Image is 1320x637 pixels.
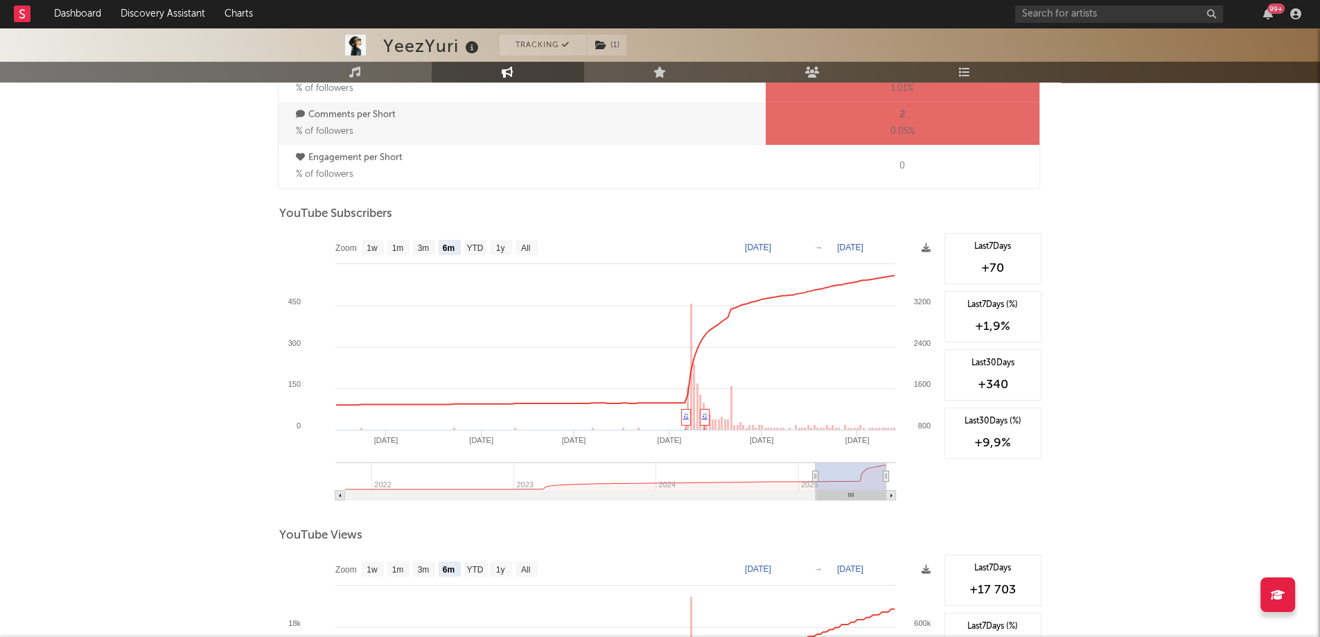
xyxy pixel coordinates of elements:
text: 1w [367,243,378,253]
text: All [520,565,529,575]
text: 600k [914,619,931,627]
div: +340 [952,376,1034,393]
text: 3m [417,243,429,253]
text: YTD [466,243,483,253]
a: ♫ [683,411,689,419]
span: YouTube Views [279,527,362,544]
div: Last 7 Days (%) [952,620,1034,633]
text: 1600 [913,380,930,388]
div: YeezYuri [383,35,482,58]
div: Last 7 Days [952,562,1034,575]
text: 800 [917,421,930,430]
button: (1) [587,35,626,55]
a: ♫ [702,411,707,419]
text: 2400 [913,339,930,347]
text: [DATE] [745,564,771,574]
div: Last 7 Days [952,241,1034,253]
p: Engagement per Short [296,150,762,166]
span: % of followers [296,84,353,93]
text: [DATE] [657,436,681,444]
text: 3200 [913,297,930,306]
text: Zoom [335,243,357,253]
span: 1.01 % [891,80,913,97]
div: +17 703 [952,582,1034,598]
div: Last 30 Days [952,357,1034,369]
div: +70 [952,260,1034,277]
text: All [520,243,529,253]
text: [DATE] [845,436,869,444]
text: [DATE] [373,436,398,444]
text: → [814,243,822,252]
text: [DATE] [745,243,771,252]
span: ( 1 ) [586,35,627,55]
text: [DATE] [469,436,493,444]
p: 2 [900,107,905,123]
text: [DATE] [837,564,863,574]
span: % of followers [296,170,353,179]
text: 450 [288,297,300,306]
text: 3m [417,565,429,575]
text: 0 [296,421,300,430]
text: 1m [391,243,403,253]
text: 1y [495,243,504,253]
div: 99 + [1267,3,1285,14]
p: Comments per Short [296,107,762,123]
div: Last 30 Days (%) [952,415,1034,428]
button: Tracking [500,35,586,55]
text: [DATE] [749,436,773,444]
text: 150 [288,380,300,388]
div: 0 [766,145,1039,188]
text: 18k [288,619,301,627]
text: [DATE] [837,243,863,252]
text: → [814,564,822,574]
text: YTD [466,565,483,575]
button: 99+ [1263,8,1273,19]
span: YouTube Subscribers [279,206,392,222]
text: 1m [391,565,403,575]
text: Zoom [335,565,357,575]
text: [DATE] [561,436,586,444]
text: 1y [495,565,504,575]
span: 0.05 % [890,123,915,140]
text: 300 [288,339,300,347]
span: % of followers [296,127,353,136]
text: 6m [442,565,454,575]
text: 1w [367,565,378,575]
div: +9,9 % [952,435,1034,451]
div: Last 7 Days (%) [952,299,1034,311]
div: +1,9 % [952,318,1034,335]
input: Search for artists [1015,6,1223,23]
text: 6m [442,243,454,253]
